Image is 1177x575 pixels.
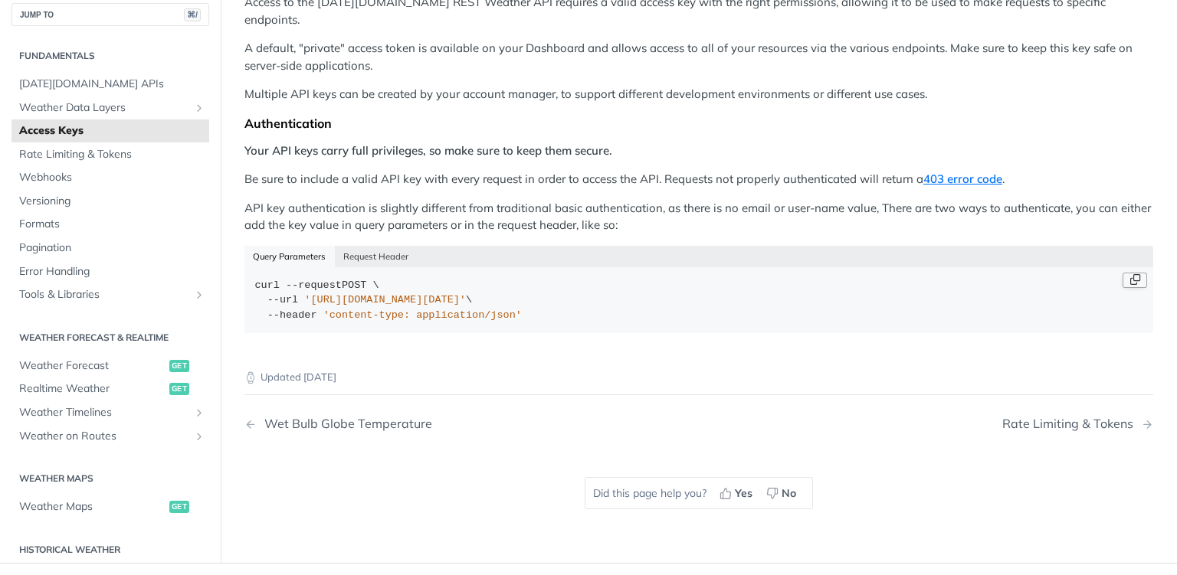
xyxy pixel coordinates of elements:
[19,358,166,374] span: Weather Forecast
[19,382,166,397] span: Realtime Weather
[1123,273,1147,288] button: Copy Code
[19,264,205,279] span: Error Handling
[782,485,796,501] span: No
[11,214,209,237] a: Formats
[19,147,205,162] span: Rate Limiting & Tokens
[244,417,634,431] a: Previous Page: Wet Bulb Globe Temperature
[11,120,209,143] a: Access Keys
[244,200,1153,234] p: API key authentication is slightly different from traditional basic authentication, as there is n...
[267,294,299,305] span: --url
[11,354,209,377] a: Weather Forecastget
[11,425,209,448] a: Weather on RoutesShow subpages for Weather on Routes
[714,482,761,505] button: Yes
[193,289,205,302] button: Show subpages for Tools & Libraries
[11,190,209,213] a: Versioning
[19,100,189,116] span: Weather Data Layers
[244,370,1153,385] p: Updated [DATE]
[1002,417,1141,431] div: Rate Limiting & Tokens
[11,49,209,63] h2: Fundamentals
[304,294,466,305] span: '[URL][DOMAIN_NAME][DATE]'
[11,496,209,519] a: Weather Mapsget
[11,73,209,96] a: [DATE][DOMAIN_NAME] APIs
[244,40,1153,74] p: A default, "private" access token is available on your Dashboard and allows access to all of your...
[255,279,280,291] span: curl
[11,331,209,345] h2: Weather Forecast & realtime
[184,8,201,21] span: ⌘/
[286,279,342,291] span: --request
[244,171,1153,188] p: Be sure to include a valid API key with every request in order to access the API. Requests not pr...
[11,3,209,26] button: JUMP TO⌘/
[267,309,317,321] span: --header
[257,417,432,431] div: Wet Bulb Globe Temperature
[11,378,209,401] a: Realtime Weatherget
[335,246,418,267] button: Request Header
[761,482,805,505] button: No
[19,288,189,303] span: Tools & Libraries
[19,429,189,444] span: Weather on Routes
[11,284,209,307] a: Tools & LibrariesShow subpages for Tools & Libraries
[1002,417,1153,431] a: Next Page: Rate Limiting & Tokens
[11,167,209,190] a: Webhooks
[323,309,522,321] span: 'content-type: application/json'
[11,260,209,283] a: Error Handling
[244,86,1153,103] p: Multiple API keys can be created by your account manager, to support different development enviro...
[244,116,1153,131] div: Authentication
[193,430,205,443] button: Show subpages for Weather on Routes
[19,194,205,209] span: Versioning
[169,501,189,514] span: get
[244,401,1153,446] nav: Pagination Controls
[11,237,209,260] a: Pagination
[923,172,1002,186] a: 403 error code
[19,241,205,256] span: Pagination
[735,485,752,501] span: Yes
[193,102,205,114] button: Show subpages for Weather Data Layers
[11,401,209,424] a: Weather TimelinesShow subpages for Weather Timelines
[585,477,813,509] div: Did this page help you?
[19,124,205,139] span: Access Keys
[169,384,189,396] span: get
[193,407,205,419] button: Show subpages for Weather Timelines
[19,500,166,515] span: Weather Maps
[19,405,189,420] span: Weather Timelines
[19,217,205,233] span: Formats
[19,77,205,92] span: [DATE][DOMAIN_NAME] APIs
[11,96,209,119] a: Weather Data LayersShow subpages for Weather Data Layers
[11,143,209,166] a: Rate Limiting & Tokens
[255,278,1143,323] div: POST \ \
[19,171,205,186] span: Webhooks
[169,360,189,372] span: get
[11,543,209,557] h2: Historical Weather
[244,143,612,158] strong: Your API keys carry full privileges, so make sure to keep them secure.
[11,472,209,486] h2: Weather Maps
